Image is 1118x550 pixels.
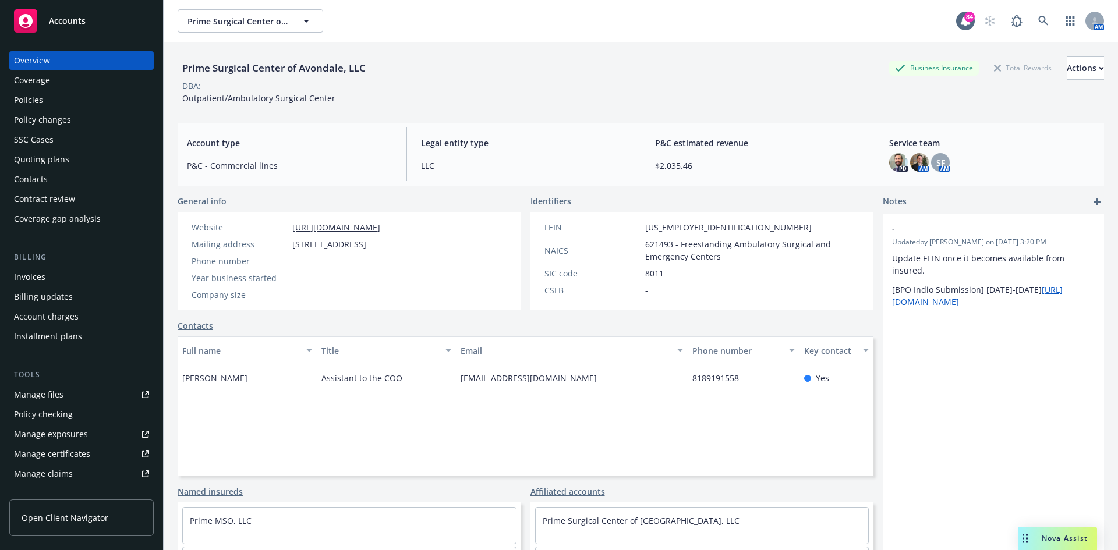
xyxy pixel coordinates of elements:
div: -Updatedby [PERSON_NAME] on [DATE] 3:20 PMUpdate FEIN once it becomes available from insured.[BPO... [883,214,1104,317]
span: Outpatient/Ambulatory Surgical Center [182,93,335,104]
span: [STREET_ADDRESS] [292,238,366,250]
a: 8189191558 [692,372,748,384]
div: Invoices [14,268,45,286]
span: General info [178,195,227,207]
div: Mailing address [192,238,288,250]
span: $2,035.46 [655,159,861,172]
a: Start snowing [978,9,1002,33]
div: Manage BORs [14,484,69,503]
a: Manage claims [9,464,154,483]
div: Business Insurance [889,61,979,75]
button: Title [317,336,456,364]
span: Identifiers [530,195,571,207]
a: Policy changes [9,111,154,129]
div: Coverage [14,71,50,90]
div: Company size [192,289,288,301]
div: Email [461,345,670,357]
a: Policy checking [9,405,154,424]
div: FEIN [544,221,641,233]
a: Coverage gap analysis [9,210,154,228]
button: Nova Assist [1018,527,1097,550]
span: - [292,289,295,301]
a: Affiliated accounts [530,485,605,498]
div: Quoting plans [14,150,69,169]
a: Named insureds [178,485,243,498]
div: Prime Surgical Center of Avondale, LLC [178,61,370,76]
div: Policy checking [14,405,73,424]
img: photo [889,153,908,172]
div: SSC Cases [14,130,54,149]
button: Full name [178,336,317,364]
a: Invoices [9,268,154,286]
span: Accounts [49,16,86,26]
div: Website [192,221,288,233]
div: Full name [182,345,299,357]
a: Policies [9,91,154,109]
span: Yes [816,372,829,384]
span: LLC [421,159,627,172]
button: Prime Surgical Center of Avondale, LLC [178,9,323,33]
div: Overview [14,51,50,70]
div: Policy changes [14,111,71,129]
a: Report a Bug [1005,9,1028,33]
a: Accounts [9,5,154,37]
div: Phone number [192,255,288,267]
a: Billing updates [9,288,154,306]
div: Billing [9,251,154,263]
div: CSLB [544,284,641,296]
div: Contract review [14,190,75,208]
button: Phone number [688,336,799,364]
a: SSC Cases [9,130,154,149]
a: Contract review [9,190,154,208]
div: Phone number [692,345,781,357]
span: - [292,272,295,284]
div: Manage exposures [14,425,88,443]
div: NAICS [544,244,641,257]
p: Update FEIN once it becomes available from insured. [892,252,1095,276]
div: Key contact [804,345,856,357]
span: 8011 [645,267,664,279]
div: Policies [14,91,43,109]
span: Account type [187,137,392,149]
a: Prime MSO, LLC [190,515,252,526]
a: Search [1032,9,1055,33]
button: Email [456,336,688,364]
div: Year business started [192,272,288,284]
span: P&C - Commercial lines [187,159,392,172]
div: Total Rewards [988,61,1057,75]
div: Billing updates [14,288,73,306]
a: Contacts [9,170,154,189]
a: add [1090,195,1104,209]
div: Tools [9,369,154,381]
span: SF [936,157,945,169]
span: Prime Surgical Center of Avondale, LLC [187,15,288,27]
span: - [645,284,648,296]
a: Switch app [1059,9,1082,33]
span: P&C estimated revenue [655,137,861,149]
span: [PERSON_NAME] [182,372,247,384]
span: 621493 - Freestanding Ambulatory Surgical and Emergency Centers [645,238,860,262]
div: Manage files [14,385,63,404]
a: Contacts [178,320,213,332]
a: Prime Surgical Center of [GEOGRAPHIC_DATA], LLC [543,515,740,526]
a: Installment plans [9,327,154,346]
span: - [892,223,1064,235]
span: Assistant to the COO [321,372,402,384]
div: 84 [964,12,975,22]
div: Actions [1067,57,1104,79]
div: Contacts [14,170,48,189]
div: Title [321,345,438,357]
button: Key contact [799,336,873,364]
a: Manage files [9,385,154,404]
a: Manage certificates [9,445,154,463]
div: Coverage gap analysis [14,210,101,228]
div: Account charges [14,307,79,326]
div: Manage certificates [14,445,90,463]
div: DBA: - [182,80,204,92]
span: Nova Assist [1042,533,1088,543]
span: Notes [883,195,907,209]
span: - [292,255,295,267]
span: Updated by [PERSON_NAME] on [DATE] 3:20 PM [892,237,1095,247]
span: Service team [889,137,1095,149]
a: [URL][DOMAIN_NAME] [292,222,380,233]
